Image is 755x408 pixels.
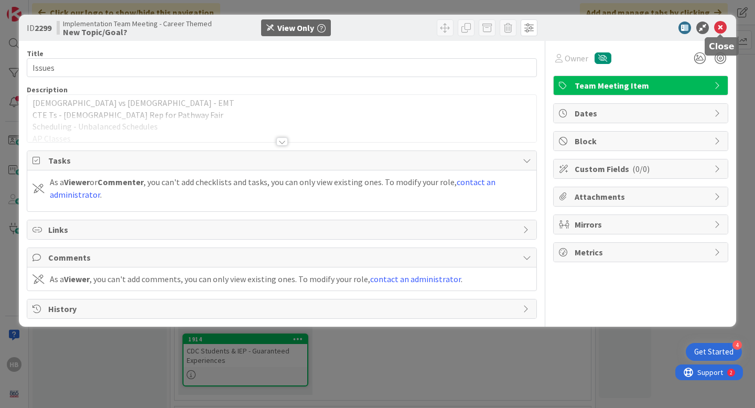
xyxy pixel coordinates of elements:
b: 2299 [35,23,51,33]
span: Implementation Team Meeting - Career Themed [63,19,212,28]
span: Support [22,2,48,14]
span: Comments [48,251,517,264]
span: Owner [565,52,588,65]
span: ID [27,22,51,34]
b: Viewer [64,177,90,187]
p: CTE Ts - [DEMOGRAPHIC_DATA] Rep for Pathway Fair [33,109,531,121]
input: type card name here... [27,58,537,77]
span: Tasks [48,154,517,167]
div: View Only [277,22,314,34]
span: Dates [575,107,709,120]
a: contact an administrator [370,274,461,284]
label: Title [27,49,44,58]
span: Block [575,135,709,147]
div: Open Get Started checklist, remaining modules: 4 [686,343,742,361]
span: ( 0/0 ) [632,164,650,174]
b: Commenter [98,177,144,187]
div: As a , you can't add comments, you can only view existing ones. To modify your role, . [50,273,462,285]
b: Viewer [64,274,90,284]
h5: Close [709,41,735,51]
span: Mirrors [575,218,709,231]
b: New Topic/Goal? [63,28,212,36]
span: Links [48,223,517,236]
span: History [48,303,517,315]
div: Get Started [694,347,734,357]
div: 4 [732,340,742,350]
span: Attachments [575,190,709,203]
span: Metrics [575,246,709,259]
span: Custom Fields [575,163,709,175]
div: As a or , you can't add checklists and tasks, you can only view existing ones. To modify your rol... [50,176,531,201]
span: Description [27,85,68,94]
div: 2 [55,4,57,13]
p: [DEMOGRAPHIC_DATA] vs [DEMOGRAPHIC_DATA] - EMT [33,97,531,109]
span: Team Meeting Item [575,79,709,92]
